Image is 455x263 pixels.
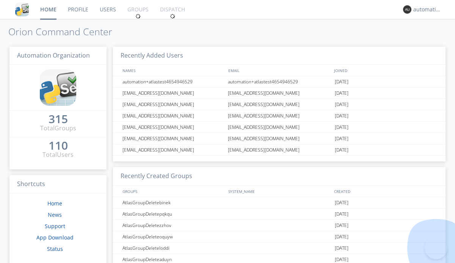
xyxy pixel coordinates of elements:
a: AtlasGroupDeleteloddi[DATE] [113,243,446,254]
span: [DATE] [335,133,348,144]
img: spin.svg [170,14,175,19]
div: [EMAIL_ADDRESS][DOMAIN_NAME] [226,122,333,133]
div: [EMAIL_ADDRESS][DOMAIN_NAME] [226,144,333,155]
span: [DATE] [335,99,348,110]
span: [DATE] [335,243,348,254]
div: AtlasGroupDeletepqkqu [121,208,226,219]
h3: Recently Created Groups [113,167,446,186]
div: Total Users [42,150,74,159]
a: automation+atlastest4654946529automation+atlastest4654946529[DATE] [113,76,446,88]
a: [EMAIL_ADDRESS][DOMAIN_NAME][EMAIL_ADDRESS][DOMAIN_NAME][DATE] [113,144,446,156]
a: Status [47,245,63,252]
a: AtlasGroupDeletepqkqu[DATE] [113,208,446,220]
div: CREATED [332,186,438,197]
div: [EMAIL_ADDRESS][DOMAIN_NAME] [226,99,333,110]
a: [EMAIL_ADDRESS][DOMAIN_NAME][EMAIL_ADDRESS][DOMAIN_NAME][DATE] [113,122,446,133]
div: [EMAIL_ADDRESS][DOMAIN_NAME] [121,122,226,133]
a: [EMAIL_ADDRESS][DOMAIN_NAME][EMAIL_ADDRESS][DOMAIN_NAME][DATE] [113,88,446,99]
div: automation+atlastest4654946529 [121,76,226,87]
a: AtlasGroupDeletezzhov[DATE] [113,220,446,231]
div: [EMAIL_ADDRESS][DOMAIN_NAME] [226,88,333,99]
a: AtlasGroupDeleteoquyw[DATE] [113,231,446,243]
span: [DATE] [335,197,348,208]
div: 315 [49,115,68,123]
div: GROUPS [121,186,224,197]
div: [EMAIL_ADDRESS][DOMAIN_NAME] [226,133,333,144]
a: 110 [49,142,68,150]
div: JOINED [332,65,438,76]
div: [EMAIL_ADDRESS][DOMAIN_NAME] [121,99,226,110]
div: automation+atlastest4654946529 [226,76,333,87]
span: Automation Organization [17,51,90,59]
a: AtlasGroupDeletebinek[DATE] [113,197,446,208]
span: [DATE] [335,144,348,156]
a: Support [45,222,65,230]
div: AtlasGroupDeleteoquyw [121,231,226,242]
div: 110 [49,142,68,149]
div: [EMAIL_ADDRESS][DOMAIN_NAME] [121,144,226,155]
img: cddb5a64eb264b2086981ab96f4c1ba7 [15,3,29,16]
a: [EMAIL_ADDRESS][DOMAIN_NAME][EMAIL_ADDRESS][DOMAIN_NAME][DATE] [113,133,446,144]
span: [DATE] [335,110,348,122]
div: [EMAIL_ADDRESS][DOMAIN_NAME] [121,110,226,121]
a: 315 [49,115,68,124]
a: [EMAIL_ADDRESS][DOMAIN_NAME][EMAIL_ADDRESS][DOMAIN_NAME][DATE] [113,99,446,110]
h3: Shortcuts [9,175,107,194]
div: automation+atlas0011 [413,6,442,13]
div: SYSTEM_NAME [226,186,332,197]
div: AtlasGroupDeletezzhov [121,220,226,231]
div: EMAIL [226,65,332,76]
span: [DATE] [335,220,348,231]
div: AtlasGroupDeletebinek [121,197,226,208]
div: [EMAIL_ADDRESS][DOMAIN_NAME] [226,110,333,121]
div: [EMAIL_ADDRESS][DOMAIN_NAME] [121,88,226,99]
span: [DATE] [335,122,348,133]
span: [DATE] [335,208,348,220]
a: News [48,211,62,218]
span: [DATE] [335,88,348,99]
img: 373638.png [403,5,411,14]
span: [DATE] [335,231,348,243]
div: NAMES [121,65,224,76]
div: [EMAIL_ADDRESS][DOMAIN_NAME] [121,133,226,144]
h3: Recently Added Users [113,47,446,65]
a: Home [47,200,62,207]
img: cddb5a64eb264b2086981ab96f4c1ba7 [40,69,76,106]
img: spin.svg [135,14,141,19]
div: AtlasGroupDeleteloddi [121,243,226,254]
div: Total Groups [40,124,76,133]
span: [DATE] [335,76,348,88]
a: App Download [36,234,74,241]
a: [EMAIL_ADDRESS][DOMAIN_NAME][EMAIL_ADDRESS][DOMAIN_NAME][DATE] [113,110,446,122]
iframe: Toggle Customer Support [425,236,447,259]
